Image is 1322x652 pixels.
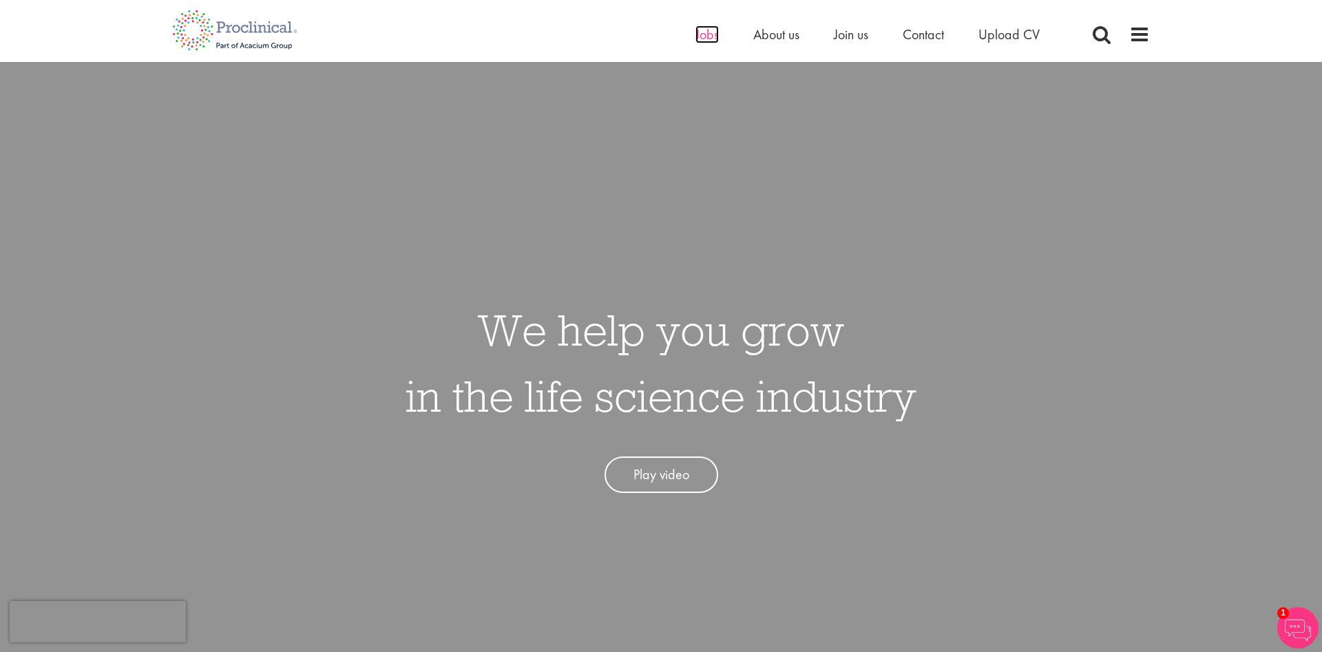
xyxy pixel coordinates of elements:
[695,25,719,43] a: Jobs
[903,25,944,43] a: Contact
[834,25,868,43] a: Join us
[1277,607,1289,619] span: 1
[1277,607,1319,649] img: Chatbot
[605,456,718,493] a: Play video
[753,25,799,43] a: About us
[978,25,1040,43] a: Upload CV
[406,297,916,429] h1: We help you grow in the life science industry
